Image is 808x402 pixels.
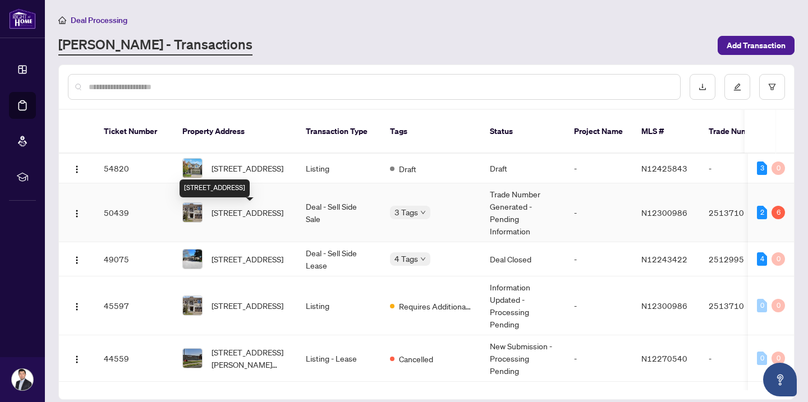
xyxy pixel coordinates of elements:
[565,110,632,154] th: Project Name
[700,242,778,276] td: 2512995
[481,110,565,154] th: Status
[757,352,767,365] div: 0
[700,335,778,382] td: -
[481,154,565,183] td: Draft
[641,163,687,173] span: N12425843
[95,183,173,242] td: 50439
[12,369,33,390] img: Profile Icon
[212,162,283,174] span: [STREET_ADDRESS]
[297,154,381,183] td: Listing
[297,335,381,382] td: Listing - Lease
[565,154,632,183] td: -
[95,242,173,276] td: 49075
[565,183,632,242] td: -
[481,276,565,335] td: Information Updated - Processing Pending
[772,206,785,219] div: 6
[772,352,785,365] div: 0
[641,353,687,363] span: N12270540
[297,276,381,335] td: Listing
[72,256,81,265] img: Logo
[212,299,283,312] span: [STREET_ADDRESS]
[58,35,252,56] a: [PERSON_NAME] - Transactions
[420,256,426,262] span: down
[727,36,786,54] span: Add Transaction
[297,110,381,154] th: Transaction Type
[72,165,81,174] img: Logo
[718,36,795,55] button: Add Transaction
[565,335,632,382] td: -
[297,242,381,276] td: Deal - Sell Side Lease
[481,242,565,276] td: Deal Closed
[565,276,632,335] td: -
[632,110,700,154] th: MLS #
[212,206,283,219] span: [STREET_ADDRESS]
[95,110,173,154] th: Ticket Number
[183,203,202,222] img: thumbnail-img
[641,207,687,218] span: N12300986
[71,15,127,25] span: Deal Processing
[772,252,785,266] div: 0
[381,110,481,154] th: Tags
[772,299,785,312] div: 0
[95,154,173,183] td: 54820
[183,249,202,269] img: thumbnail-img
[297,183,381,242] td: Deal - Sell Side Sale
[399,353,433,365] span: Cancelled
[68,250,86,268] button: Logo
[72,355,81,364] img: Logo
[180,179,250,197] div: [STREET_ADDRESS]
[641,301,687,311] span: N12300986
[757,252,767,266] div: 4
[95,276,173,335] td: 45597
[700,154,778,183] td: -
[9,8,36,29] img: logo
[173,110,297,154] th: Property Address
[724,74,750,100] button: edit
[768,83,776,91] span: filter
[700,110,778,154] th: Trade Number
[763,363,797,396] button: Open asap
[394,206,418,219] span: 3 Tags
[68,159,86,177] button: Logo
[72,209,81,218] img: Logo
[700,276,778,335] td: 2513710
[420,210,426,215] span: down
[183,296,202,315] img: thumbnail-img
[772,161,785,175] div: 0
[183,349,202,368] img: thumbnail-img
[700,183,778,242] td: 2513710
[399,163,416,175] span: Draft
[183,159,202,178] img: thumbnail-img
[641,254,687,264] span: N12243422
[212,253,283,265] span: [STREET_ADDRESS]
[757,161,767,175] div: 3
[399,300,472,312] span: Requires Additional Docs
[72,302,81,311] img: Logo
[690,74,715,100] button: download
[68,204,86,221] button: Logo
[733,83,741,91] span: edit
[565,242,632,276] td: -
[58,16,66,24] span: home
[699,83,706,91] span: download
[757,206,767,219] div: 2
[759,74,785,100] button: filter
[68,297,86,315] button: Logo
[95,335,173,382] td: 44559
[394,252,418,265] span: 4 Tags
[68,349,86,367] button: Logo
[212,346,288,371] span: [STREET_ADDRESS][PERSON_NAME][PERSON_NAME]
[757,299,767,312] div: 0
[481,335,565,382] td: New Submission - Processing Pending
[481,183,565,242] td: Trade Number Generated - Pending Information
